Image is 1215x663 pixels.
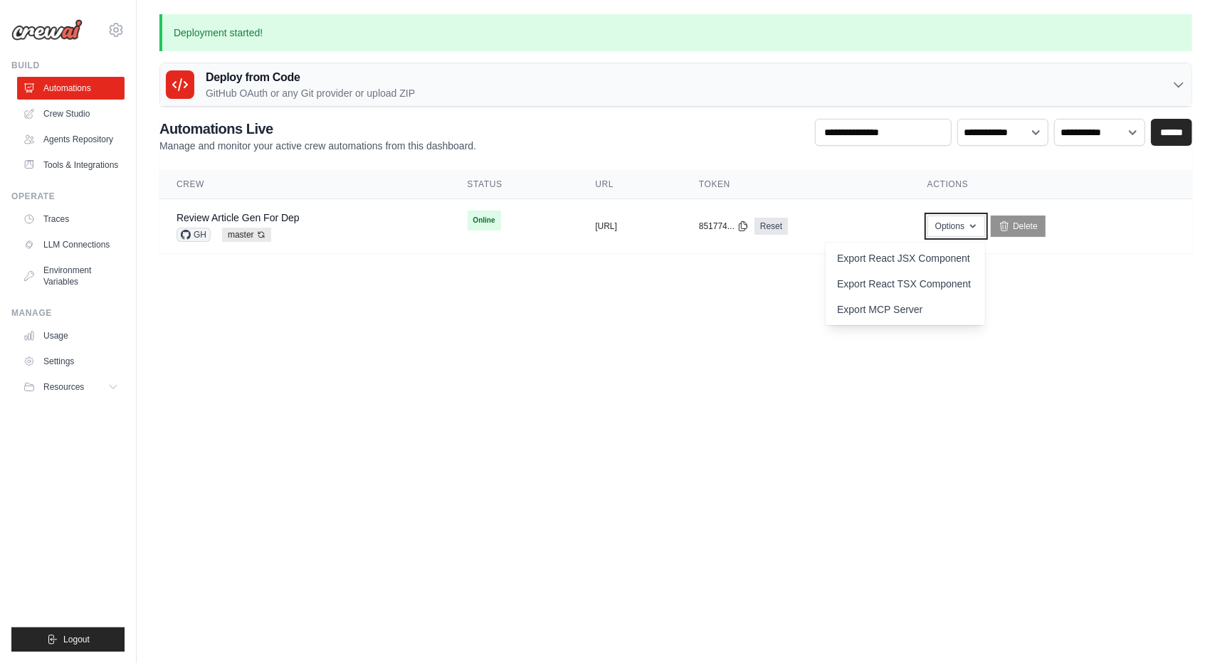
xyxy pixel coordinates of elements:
a: Tools & Integrations [17,154,125,176]
h3: Deploy from Code [206,69,415,86]
th: Token [682,170,910,199]
img: Logo [11,19,83,41]
th: Status [451,170,579,199]
a: Settings [17,350,125,373]
a: Automations [17,77,125,100]
th: Actions [910,170,1192,199]
a: Environment Variables [17,259,125,293]
span: Online [468,211,501,230]
a: LLM Connections [17,233,125,256]
a: Agents Repository [17,128,125,151]
button: 851774... [699,221,749,232]
div: Operate [11,191,125,202]
button: Options [927,216,985,237]
span: Logout [63,634,90,645]
a: Export React TSX Component [826,271,985,297]
span: GH [177,228,211,242]
p: Deployment started! [159,14,1192,51]
p: GitHub OAuth or any Git provider or upload ZIP [206,86,415,100]
a: Traces [17,208,125,230]
a: Export MCP Server [826,297,985,322]
a: Usage [17,324,125,347]
button: Logout [11,627,125,652]
a: Review Article Gen For Dep [177,212,300,223]
a: Export React JSX Component [826,245,985,271]
span: master [222,228,271,242]
div: Build [11,60,125,71]
p: Manage and monitor your active crew automations from this dashboard. [159,139,476,153]
a: Crew Studio [17,102,125,125]
span: Resources [43,381,84,393]
h2: Automations Live [159,119,476,139]
th: URL [578,170,682,199]
div: Manage [11,307,125,319]
a: Reset [754,218,788,235]
a: Delete [991,216,1046,237]
th: Crew [159,170,451,199]
button: Resources [17,376,125,398]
